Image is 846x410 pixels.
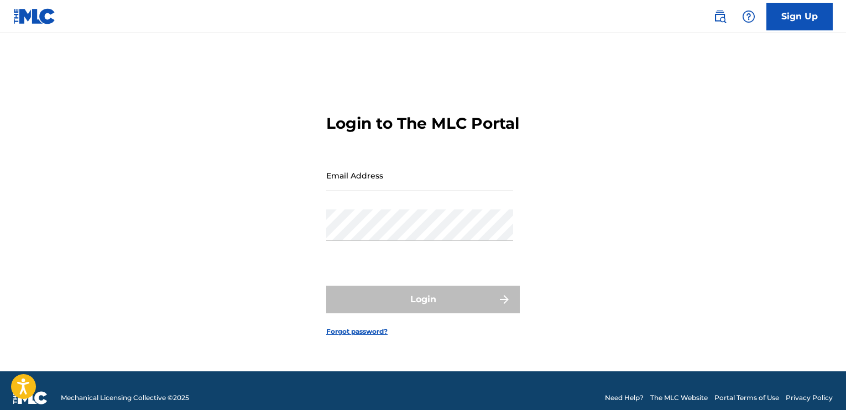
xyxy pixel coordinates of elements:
[650,393,708,403] a: The MLC Website
[13,391,48,404] img: logo
[61,393,189,403] span: Mechanical Licensing Collective © 2025
[605,393,644,403] a: Need Help?
[742,10,755,23] img: help
[326,114,519,133] h3: Login to The MLC Portal
[709,6,731,28] a: Public Search
[713,10,727,23] img: search
[738,6,760,28] div: Help
[13,8,56,24] img: MLC Logo
[714,393,779,403] a: Portal Terms of Use
[766,3,833,30] a: Sign Up
[326,327,388,337] a: Forgot password?
[786,393,833,403] a: Privacy Policy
